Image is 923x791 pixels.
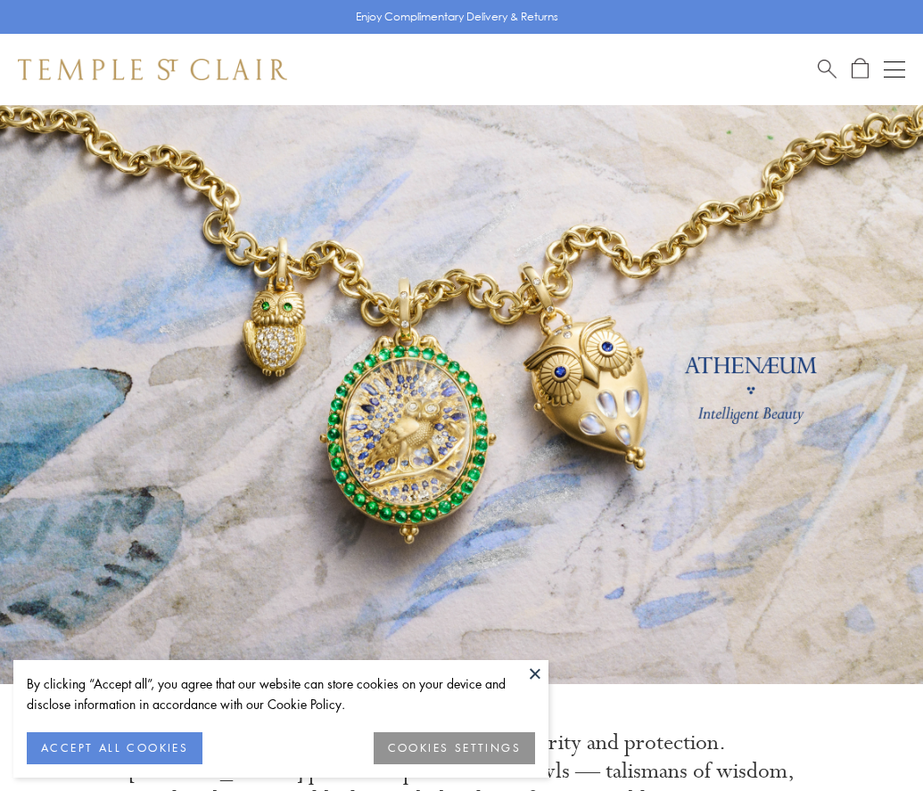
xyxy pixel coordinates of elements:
[374,732,535,764] button: COOKIES SETTINGS
[18,59,287,80] img: Temple St. Clair
[356,8,558,26] p: Enjoy Complimentary Delivery & Returns
[852,58,869,80] a: Open Shopping Bag
[27,732,202,764] button: ACCEPT ALL COOKIES
[884,59,905,80] button: Open navigation
[27,673,535,714] div: By clicking “Accept all”, you agree that our website can store cookies on your device and disclos...
[818,58,836,80] a: Search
